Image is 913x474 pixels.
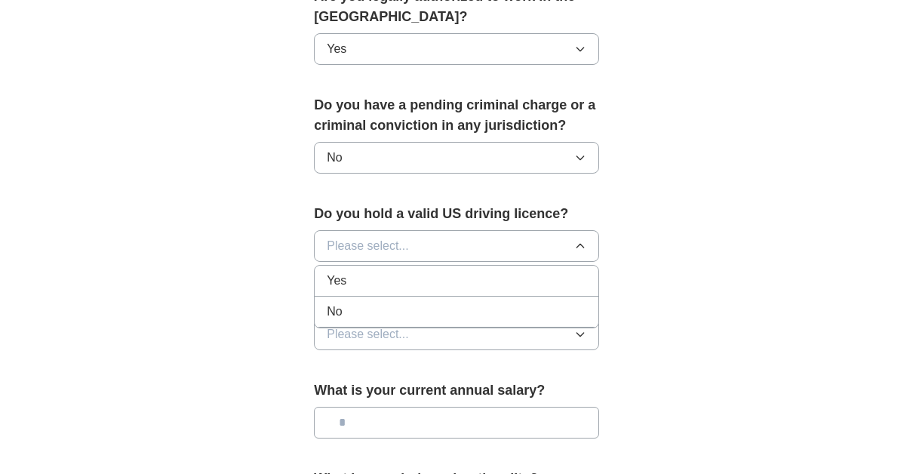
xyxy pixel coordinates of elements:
[327,303,342,321] span: No
[327,40,346,58] span: Yes
[314,204,599,224] label: Do you hold a valid US driving licence?
[314,380,599,401] label: What is your current annual salary?
[327,325,409,343] span: Please select...
[314,142,599,174] button: No
[314,33,599,65] button: Yes
[327,272,346,290] span: Yes
[327,149,342,167] span: No
[314,95,599,136] label: Do you have a pending criminal charge or a criminal conviction in any jurisdiction?
[327,237,409,255] span: Please select...
[314,230,599,262] button: Please select...
[314,319,599,350] button: Please select...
